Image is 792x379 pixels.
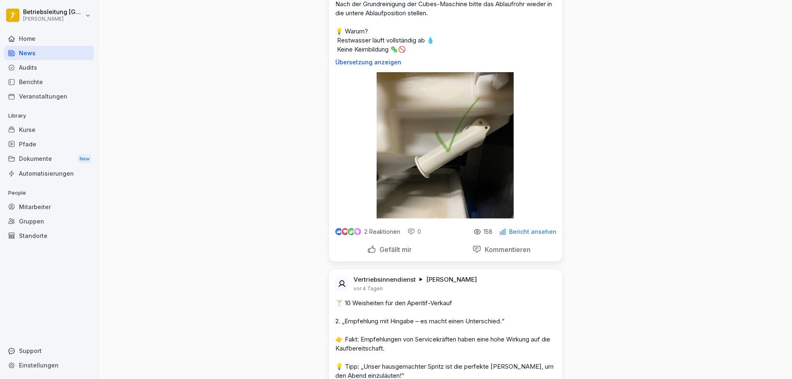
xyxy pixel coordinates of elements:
img: inspiring [354,228,361,235]
p: 2 Reaktionen [364,228,400,235]
p: Bericht ansehen [509,228,556,235]
a: Audits [4,60,94,75]
p: [PERSON_NAME] [23,16,83,22]
div: New [78,154,92,164]
p: 158 [483,228,493,235]
p: People [4,186,94,200]
p: Übersetzung anzeigen [335,59,556,66]
p: vor 4 Tagen [354,285,383,292]
a: Home [4,31,94,46]
div: Support [4,344,94,358]
img: celebrate [348,228,355,235]
a: Pfade [4,137,94,151]
p: Betriebsleitung [GEOGRAPHIC_DATA] [23,9,83,16]
p: Library [4,109,94,122]
p: [PERSON_NAME] [426,275,477,284]
img: like [335,228,342,235]
p: Vertriebsinnendienst [354,275,416,284]
a: DokumenteNew [4,151,94,167]
div: Dokumente [4,151,94,167]
p: Gefällt mir [376,245,412,254]
a: Einstellungen [4,358,94,372]
div: 0 [408,228,421,236]
img: love [342,228,348,235]
a: Veranstaltungen [4,89,94,104]
a: Mitarbeiter [4,200,94,214]
a: Berichte [4,75,94,89]
img: r3en5hc1uzrht1eoyx0b5qno.png [377,72,514,219]
a: Automatisierungen [4,166,94,181]
p: Kommentieren [481,245,530,254]
a: Kurse [4,122,94,137]
a: Gruppen [4,214,94,228]
a: Standorte [4,228,94,243]
a: News [4,46,94,60]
